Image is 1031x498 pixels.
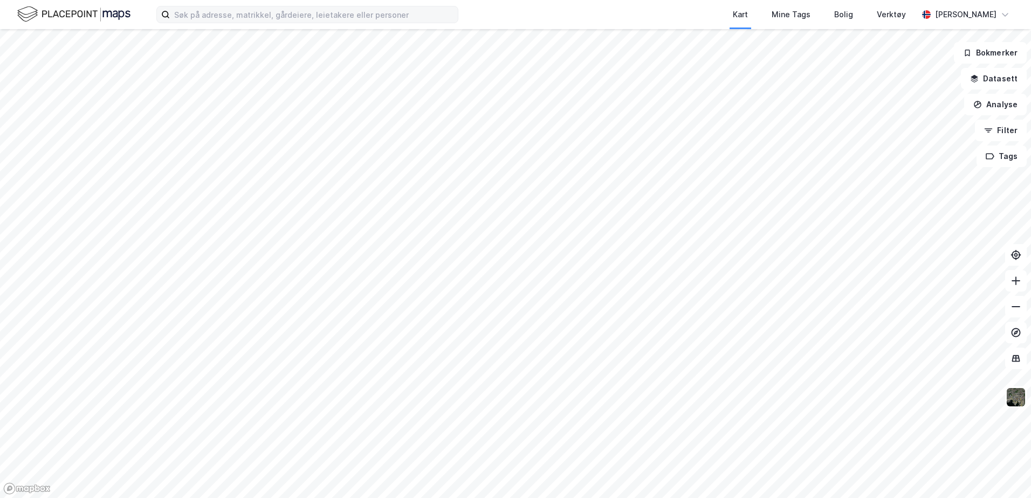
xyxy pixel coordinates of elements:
input: Søk på adresse, matrikkel, gårdeiere, leietakere eller personer [170,6,458,23]
div: Kontrollprogram for chat [977,446,1031,498]
img: logo.f888ab2527a4732fd821a326f86c7f29.svg [17,5,130,24]
div: Mine Tags [772,8,810,21]
div: Verktøy [877,8,906,21]
iframe: Chat Widget [977,446,1031,498]
div: Bolig [834,8,853,21]
div: [PERSON_NAME] [935,8,996,21]
div: Kart [733,8,748,21]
